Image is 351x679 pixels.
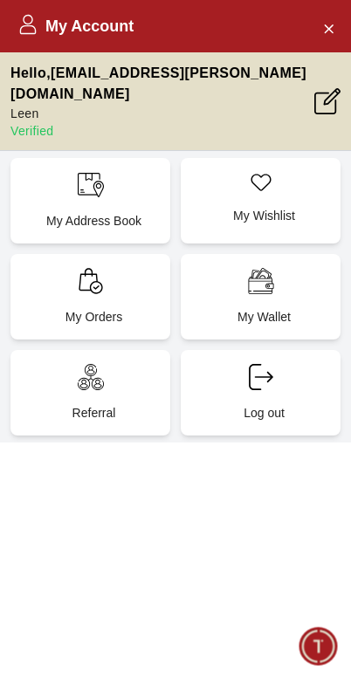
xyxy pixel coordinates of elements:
[17,14,134,38] h2: My Account
[195,207,334,224] p: My Wishlist
[10,105,314,122] p: Leen
[195,308,334,326] p: My Wallet
[10,63,314,105] p: Hello , [EMAIL_ADDRESS][PERSON_NAME][DOMAIN_NAME]
[10,122,314,140] p: Verified
[314,14,342,42] button: Close Account
[299,628,338,666] div: Chat Widget
[24,404,163,422] p: Referral
[24,212,163,230] p: My Address Book
[24,308,163,326] p: My Orders
[195,404,334,422] p: Log out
